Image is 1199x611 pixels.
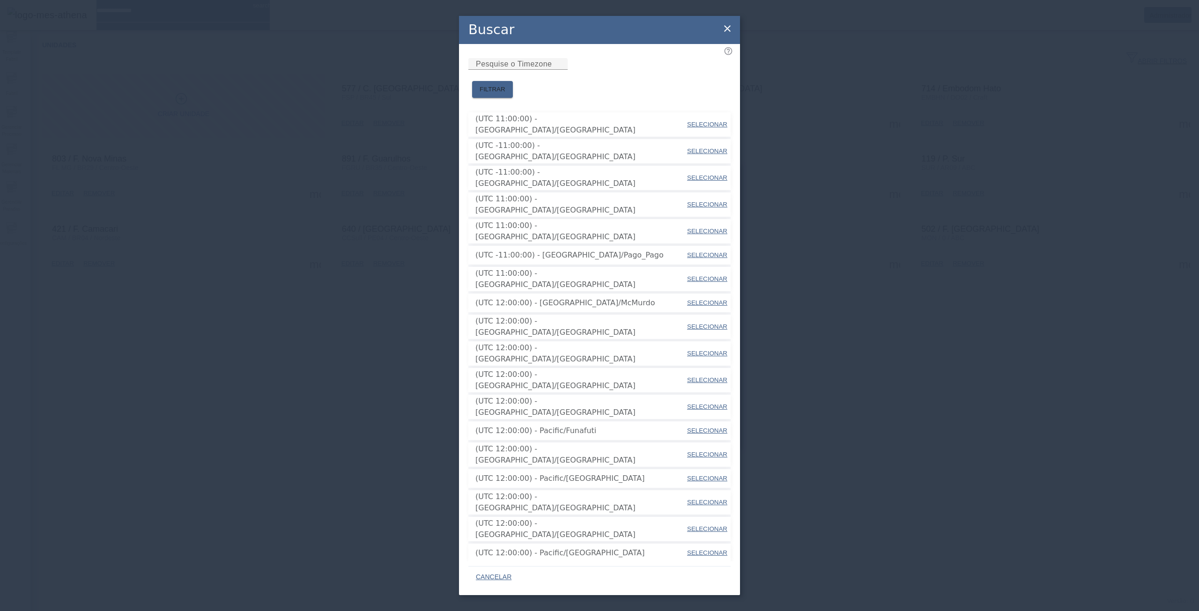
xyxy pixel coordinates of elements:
[475,220,686,243] span: (UTC 11:00:00) - [GEOGRAPHIC_DATA]/[GEOGRAPHIC_DATA]
[686,446,728,463] button: SELECIONAR
[687,350,727,357] span: SELECIONAR
[686,470,728,487] button: SELECIONAR
[686,223,728,240] button: SELECIONAR
[687,147,727,155] span: SELECIONAR
[475,425,686,436] span: (UTC 12:00:00) - Pacific/Funafuti
[687,275,727,282] span: SELECIONAR
[468,20,514,40] h2: Buscar
[475,250,686,261] span: (UTC -11:00:00) - [GEOGRAPHIC_DATA]/Pago_Pago
[687,121,727,128] span: SELECIONAR
[475,518,686,540] span: (UTC 12:00:00) - [GEOGRAPHIC_DATA]/[GEOGRAPHIC_DATA]
[687,299,727,306] span: SELECIONAR
[475,167,686,189] span: (UTC -11:00:00) - [GEOGRAPHIC_DATA]/[GEOGRAPHIC_DATA]
[686,372,728,389] button: SELECIONAR
[687,499,727,506] span: SELECIONAR
[475,491,686,514] span: (UTC 12:00:00) - [GEOGRAPHIC_DATA]/[GEOGRAPHIC_DATA]
[686,521,728,537] button: SELECIONAR
[475,342,686,365] span: (UTC 12:00:00) - [GEOGRAPHIC_DATA]/[GEOGRAPHIC_DATA]
[686,345,728,362] button: SELECIONAR
[687,475,727,482] span: SELECIONAR
[475,443,686,466] span: (UTC 12:00:00) - [GEOGRAPHIC_DATA]/[GEOGRAPHIC_DATA]
[686,169,728,186] button: SELECIONAR
[475,547,686,559] span: (UTC 12:00:00) - Pacific/[GEOGRAPHIC_DATA]
[686,422,728,439] button: SELECIONAR
[475,396,686,418] span: (UTC 12:00:00) - [GEOGRAPHIC_DATA]/[GEOGRAPHIC_DATA]
[687,549,727,556] span: SELECIONAR
[687,323,727,330] span: SELECIONAR
[687,201,727,208] span: SELECIONAR
[475,268,686,290] span: (UTC 11:00:00) - [GEOGRAPHIC_DATA]/[GEOGRAPHIC_DATA]
[687,403,727,410] span: SELECIONAR
[475,297,686,309] span: (UTC 12:00:00) - [GEOGRAPHIC_DATA]/McMurdo
[686,398,728,415] button: SELECIONAR
[687,251,727,258] span: SELECIONAR
[687,228,727,235] span: SELECIONAR
[475,193,686,216] span: (UTC 11:00:00) - [GEOGRAPHIC_DATA]/[GEOGRAPHIC_DATA]
[475,113,686,136] span: (UTC 11:00:00) - [GEOGRAPHIC_DATA]/[GEOGRAPHIC_DATA]
[475,316,686,338] span: (UTC 12:00:00) - [GEOGRAPHIC_DATA]/[GEOGRAPHIC_DATA]
[686,294,728,311] button: SELECIONAR
[475,369,686,391] span: (UTC 12:00:00) - [GEOGRAPHIC_DATA]/[GEOGRAPHIC_DATA]
[686,545,728,561] button: SELECIONAR
[687,376,727,383] span: SELECIONAR
[476,573,511,582] span: CANCELAR
[686,271,728,287] button: SELECIONAR
[472,81,513,98] button: FILTRAR
[476,60,552,68] mat-label: Pesquise o Timezone
[687,451,727,458] span: SELECIONAR
[687,427,727,434] span: SELECIONAR
[687,174,727,181] span: SELECIONAR
[468,569,519,586] button: CANCELAR
[686,247,728,264] button: SELECIONAR
[686,318,728,335] button: SELECIONAR
[475,473,686,484] span: (UTC 12:00:00) - Pacific/[GEOGRAPHIC_DATA]
[686,494,728,511] button: SELECIONAR
[687,525,727,532] span: SELECIONAR
[686,116,728,133] button: SELECIONAR
[480,85,505,94] span: FILTRAR
[475,140,686,162] span: (UTC -11:00:00) - [GEOGRAPHIC_DATA]/[GEOGRAPHIC_DATA]
[686,196,728,213] button: SELECIONAR
[686,143,728,160] button: SELECIONAR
